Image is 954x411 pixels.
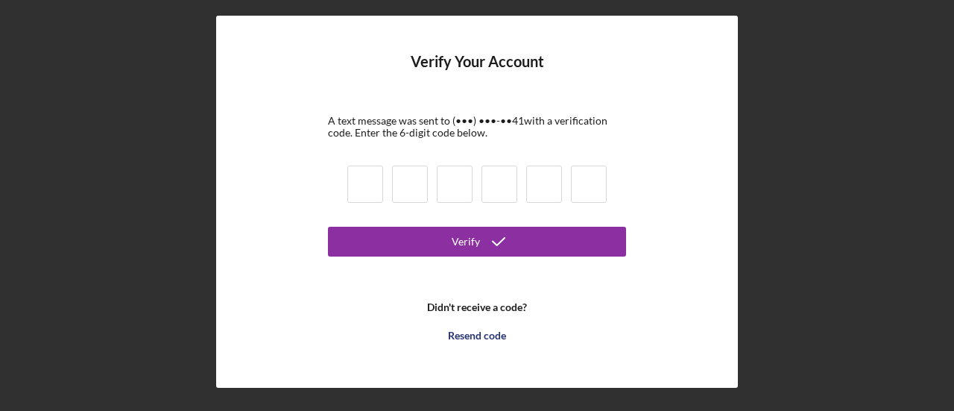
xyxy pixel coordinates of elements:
[328,115,626,139] div: A text message was sent to (•••) •••-•• 41 with a verification code. Enter the 6-digit code below.
[328,227,626,257] button: Verify
[448,321,506,351] div: Resend code
[452,227,480,257] div: Verify
[427,301,527,313] b: Didn't receive a code?
[328,321,626,351] button: Resend code
[411,53,544,92] h4: Verify Your Account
